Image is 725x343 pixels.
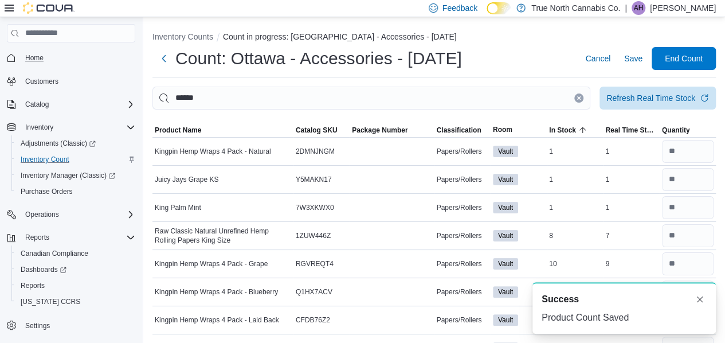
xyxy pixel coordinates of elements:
span: Operations [25,210,59,219]
span: 7W3XKWX0 [296,203,334,212]
a: Purchase Orders [16,185,77,198]
button: Catalog [21,98,53,111]
span: Settings [21,318,135,332]
div: 9 [603,257,659,271]
button: Reports [21,231,54,244]
div: 10 [547,257,603,271]
span: Vault [498,174,513,185]
span: Product Name [155,126,201,135]
div: 1 [547,173,603,186]
span: Adjustments (Classic) [21,139,96,148]
span: CFDB76Z2 [296,315,330,325]
span: Papers/Rollers [436,147,481,156]
span: In Stock [549,126,576,135]
span: Vault [498,146,513,157]
button: [US_STATE] CCRS [11,294,140,310]
a: Adjustments (Classic) [11,135,140,151]
span: Papers/Rollers [436,175,481,184]
button: Canadian Compliance [11,245,140,262]
span: Real Time Stock [605,126,657,135]
nav: An example of EuiBreadcrumbs [152,31,716,45]
button: Inventory [21,120,58,134]
button: Dismiss toast [693,293,707,306]
a: Inventory Count [16,153,74,166]
span: Catalog [25,100,49,109]
span: Reports [16,279,135,293]
button: Catalog [2,96,140,112]
span: Papers/Rollers [436,231,481,240]
span: Vault [498,259,513,269]
span: Kingpin Hemp Wraps 4 Pack - Grape [155,259,268,268]
span: Catalog SKU [296,126,338,135]
a: Reports [16,279,49,293]
span: Customers [21,74,135,88]
span: Dashboards [21,265,66,274]
span: Dashboards [16,263,135,276]
h1: Count: Ottawa - Accessories - [DATE] [175,47,462,70]
button: Home [2,49,140,66]
p: | [625,1,627,15]
button: Reports [11,278,140,294]
span: Papers/Rollers [436,259,481,268]
button: Package Number [350,123,434,137]
span: Adjustments (Classic) [16,137,135,150]
a: [US_STATE] CCRS [16,295,85,309]
button: Classification [434,123,490,137]
span: End Count [665,53,703,64]
span: Raw Classic Natural Unrefined Hemp Rolling Papers King Size [155,227,291,245]
span: Kingpin Hemp Wraps 4 Pack - Blueberry [155,287,278,297]
span: 2DMNJNGM [296,147,335,156]
button: Settings [2,317,140,333]
div: 1 [603,173,659,186]
span: Juicy Jays Grape KS [155,175,218,184]
button: Customers [2,73,140,89]
div: 1 [547,201,603,215]
button: Refresh Real Time Stock [599,87,716,110]
a: Canadian Compliance [16,247,93,260]
span: Home [21,50,135,65]
div: 1 [547,145,603,158]
img: Cova [23,2,75,14]
button: Cancel [581,47,615,70]
button: Clear input [574,93,583,103]
button: Next [152,47,175,70]
span: Package Number [352,126,407,135]
span: Operations [21,208,135,221]
span: Room [493,125,512,134]
span: AH [634,1,644,15]
span: Purchase Orders [21,187,73,196]
button: Quantity [660,123,716,137]
a: Home [21,51,48,65]
p: True North Cannabis Co. [531,1,620,15]
span: King Palm Mint [155,203,201,212]
button: In Stock [547,123,603,137]
span: Inventory [25,123,53,132]
span: [US_STATE] CCRS [21,297,80,306]
span: Catalog [21,98,135,111]
span: Canadian Compliance [16,247,135,260]
span: Papers/Rollers [436,315,481,325]
span: Inventory [21,120,135,134]
input: This is a search bar. After typing your query, hit enter to filter the results lower in the page. [152,87,590,110]
span: Inventory Count [21,155,69,164]
span: Vault [493,314,518,326]
span: Vault [493,230,518,241]
span: Reports [21,281,45,290]
input: Dark Mode [487,2,511,14]
span: RGVREQT4 [296,259,334,268]
span: Success [542,293,579,306]
a: Dashboards [16,263,71,276]
button: Real Time Stock [603,123,659,137]
span: Feedback [442,2,477,14]
a: Adjustments (Classic) [16,137,100,150]
span: Vault [493,174,518,185]
span: 1ZUW446Z [296,231,331,240]
span: Reports [25,233,49,242]
span: Kingpin Hemp Wraps 4 Pack - Natural [155,147,271,156]
button: End Count [652,47,716,70]
span: Save [624,53,642,64]
span: Purchase Orders [16,185,135,198]
div: 1 [603,201,659,215]
button: Operations [21,208,64,221]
